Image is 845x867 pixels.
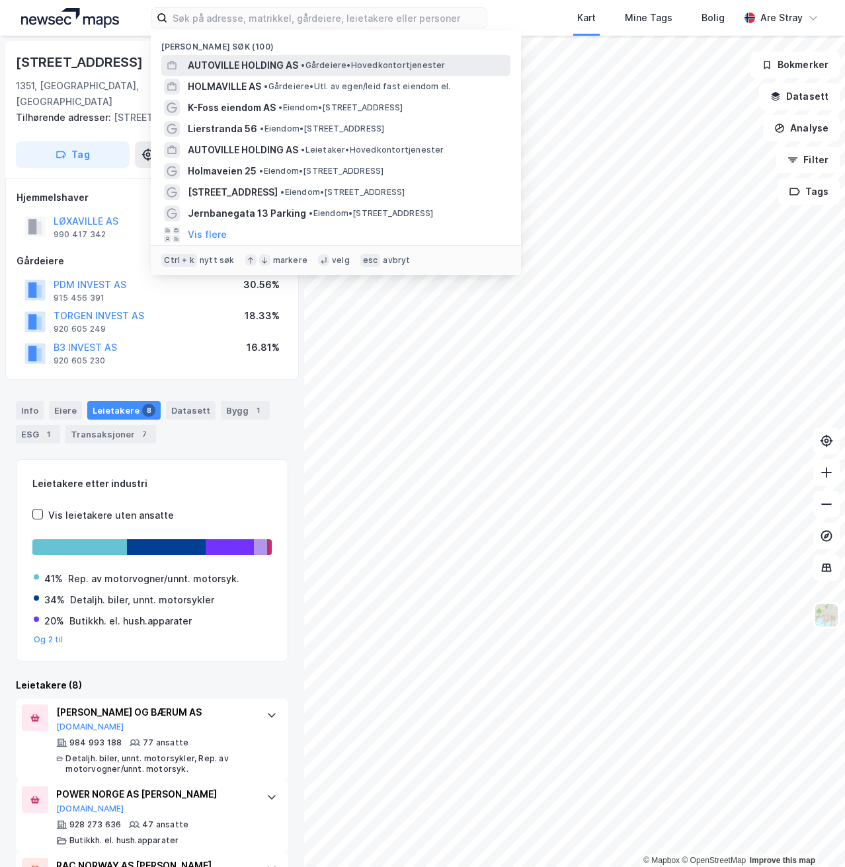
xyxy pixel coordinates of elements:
div: Kart [577,10,596,26]
div: [STREET_ADDRESS] [16,110,278,126]
div: 18.33% [245,308,280,324]
div: Butikkh. el. hush.apparater [69,835,179,846]
div: Transaksjoner [65,425,156,443]
div: Eiere [49,401,82,420]
div: ESG [16,425,60,443]
span: K-Foss eiendom AS [188,100,276,116]
span: • [260,124,264,133]
div: 34% [44,592,65,608]
div: Bygg [221,401,270,420]
div: 920 605 249 [54,324,106,334]
div: velg [332,255,350,266]
div: 915 456 391 [54,293,104,303]
span: • [309,208,313,218]
button: Tags [778,178,840,205]
button: Filter [776,147,840,173]
div: Detaljh. biler, unnt. motorsykler, Rep. av motorvogner/unnt. motorsyk. [65,753,253,774]
div: 7 [138,428,151,441]
div: nytt søk [200,255,235,266]
a: Mapbox [643,856,680,865]
img: logo.a4113a55bc3d86da70a041830d287a7e.svg [21,8,119,28]
span: AUTOVILLE HOLDING AS [188,57,298,73]
div: Leietakere etter industri [32,476,272,492]
span: • [280,187,284,197]
div: Ctrl + k [161,254,197,267]
span: • [278,102,282,112]
div: [PERSON_NAME] søk (100) [151,31,521,55]
span: • [264,81,268,91]
div: Are Stray [760,10,803,26]
span: Eiendom • [STREET_ADDRESS] [278,102,403,113]
span: Tilhørende adresser: [16,112,114,123]
div: 30.56% [243,277,280,293]
button: Vis flere [188,227,227,243]
span: Jernbanegata 13 Parking [188,206,306,221]
div: 920 605 230 [54,356,105,366]
span: Leietaker • Hovedkontortjenester [301,145,444,155]
span: • [301,60,305,70]
span: Gårdeiere • Hovedkontortjenester [301,60,445,71]
span: • [259,166,263,176]
div: Detaljh. biler, unnt. motorsykler [70,592,214,608]
div: Leietakere [87,401,161,420]
button: [DOMAIN_NAME] [56,722,124,732]
button: [DOMAIN_NAME] [56,804,124,814]
div: Gårdeiere [17,253,288,269]
a: OpenStreetMap [682,856,746,865]
div: Butikkh. el. hush.apparater [69,613,192,629]
button: Tag [16,141,130,168]
span: AUTOVILLE HOLDING AS [188,142,298,158]
span: Eiendom • [STREET_ADDRESS] [260,124,384,134]
div: Leietakere (8) [16,677,288,693]
div: 41% [44,571,63,587]
div: 77 ansatte [143,737,188,748]
div: esc [360,254,381,267]
div: Info [16,401,44,420]
button: Og 2 til [34,634,63,645]
input: Søk på adresse, matrikkel, gårdeiere, leietakere eller personer [167,8,486,28]
button: Datasett [759,83,840,110]
iframe: Chat Widget [779,804,845,867]
span: Eiendom • [STREET_ADDRESS] [259,166,383,176]
div: avbryt [383,255,410,266]
div: markere [273,255,307,266]
div: Hjemmelshaver [17,190,288,206]
span: Eiendom • [STREET_ADDRESS] [309,208,433,219]
div: 16.81% [247,340,280,356]
div: Rep. av motorvogner/unnt. motorsyk. [68,571,239,587]
button: Bokmerker [750,52,840,78]
span: HOLMAVILLE AS [188,79,261,94]
div: Vis leietakere uten ansatte [48,508,174,523]
div: POWER NORGE AS [PERSON_NAME] [56,786,253,802]
button: Analyse [763,115,840,141]
span: [STREET_ADDRESS] [188,184,278,200]
a: Improve this map [750,856,815,865]
div: 928 273 636 [69,819,121,830]
div: 47 ansatte [142,819,188,830]
img: Z [814,603,839,628]
div: 20% [44,613,64,629]
span: Holmaveien 25 [188,163,257,179]
span: Lierstranda 56 [188,121,257,137]
div: 1351, [GEOGRAPHIC_DATA], [GEOGRAPHIC_DATA] [16,78,187,110]
span: Gårdeiere • Utl. av egen/leid fast eiendom el. [264,81,450,92]
div: 8 [142,404,155,417]
span: • [301,145,305,155]
div: 1 [251,404,264,417]
div: Datasett [166,401,216,420]
div: [STREET_ADDRESS] [16,52,145,73]
div: 990 417 342 [54,229,106,240]
div: Bolig [702,10,725,26]
div: Mine Tags [625,10,672,26]
div: [PERSON_NAME] OG BÆRUM AS [56,704,253,720]
span: Eiendom • [STREET_ADDRESS] [280,187,405,198]
div: 1 [42,428,55,441]
div: 984 993 188 [69,737,122,748]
